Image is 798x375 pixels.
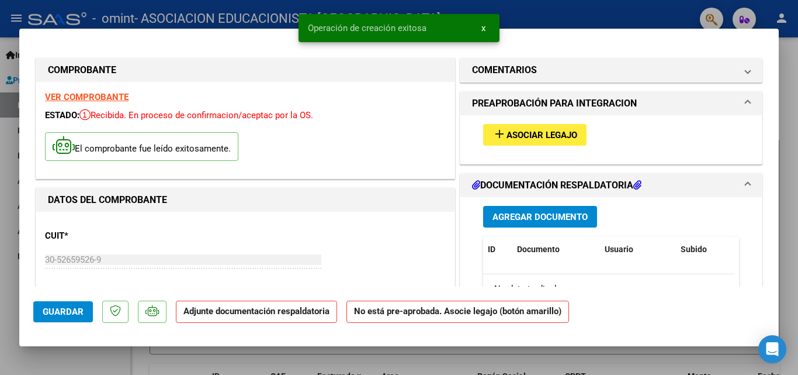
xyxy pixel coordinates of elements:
[472,18,495,39] button: x
[460,92,762,115] mat-expansion-panel-header: PREAPROBACIÓN PARA INTEGRACION
[512,237,600,262] datatable-header-cell: Documento
[600,237,676,262] datatable-header-cell: Usuario
[488,245,495,254] span: ID
[45,92,129,102] a: VER COMPROBANTE
[45,229,165,243] p: CUIT
[483,206,597,228] button: Agregar Documento
[472,63,537,77] h1: COMENTARIOS
[79,110,313,121] span: Recibida. En proceso de confirmacion/aceptac por la OS.
[308,22,426,34] span: Operación de creación exitosa
[483,274,735,304] div: No data to display
[48,194,167,205] strong: DATOS DEL COMPROBANTE
[492,127,506,141] mat-icon: add
[45,132,238,161] p: El comprobante fue leído exitosamente.
[45,110,79,121] span: ESTADO:
[472,178,641,192] h1: DOCUMENTACIÓN RESPALDATORIA
[33,301,93,322] button: Guardar
[483,124,587,146] button: Asociar Legajo
[506,130,577,140] span: Asociar Legajo
[460,174,762,197] mat-expansion-panel-header: DOCUMENTACIÓN RESPALDATORIA
[460,59,762,82] mat-expansion-panel-header: COMENTARIOS
[43,307,84,317] span: Guardar
[758,335,786,363] div: Open Intercom Messenger
[483,237,512,262] datatable-header-cell: ID
[681,245,707,254] span: Subido
[492,212,588,222] span: Agregar Documento
[460,115,762,164] div: PREAPROBACIÓN PARA INTEGRACION
[472,97,637,111] h1: PREAPROBACIÓN PARA INTEGRACION
[48,64,116,75] strong: COMPROBANTE
[734,237,793,262] datatable-header-cell: Acción
[481,23,485,33] span: x
[517,245,560,254] span: Documento
[676,237,734,262] datatable-header-cell: Subido
[605,245,633,254] span: Usuario
[183,306,329,316] strong: Adjunte documentación respaldatoria
[346,301,569,324] strong: No está pre-aprobada. Asocie legajo (botón amarillo)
